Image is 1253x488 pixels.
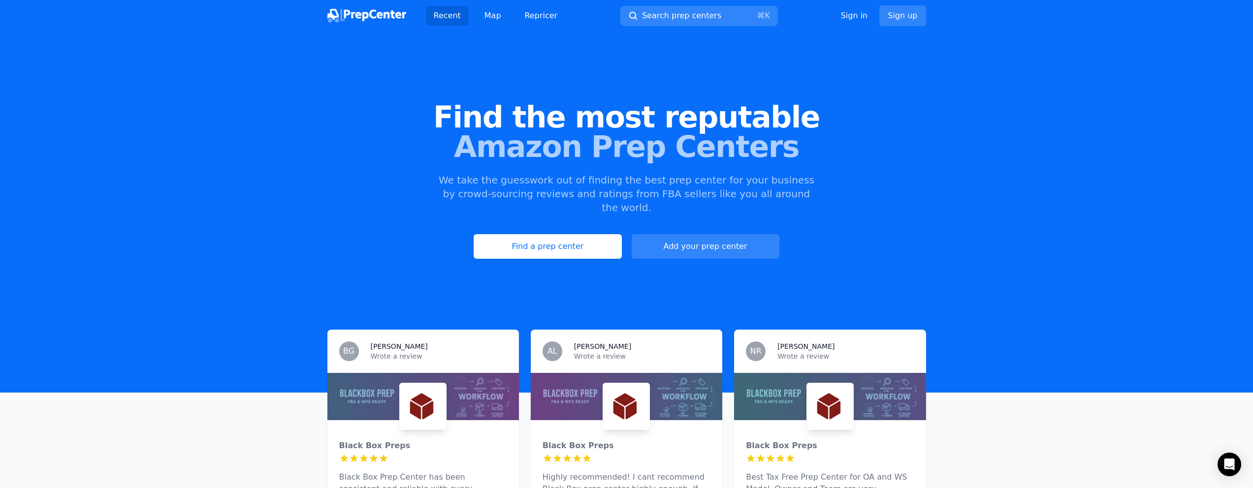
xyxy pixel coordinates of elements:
p: Wrote a review [777,351,914,361]
h3: [PERSON_NAME] [574,341,631,351]
a: Sign up [879,5,926,26]
button: Search prep centers⌘K [620,6,778,26]
div: Black Box Preps [746,440,914,452]
div: Black Box Preps [339,440,507,452]
h3: [PERSON_NAME] [371,341,428,351]
img: Black Box Preps [808,385,852,428]
a: Map [477,6,509,26]
span: NR [750,347,762,355]
p: We take the guesswork out of finding the best prep center for your business by crowd-sourcing rev... [438,173,816,214]
span: BG [343,347,354,355]
a: Add your prep center [632,234,779,259]
a: Recent [426,6,469,26]
div: Black Box Preps [543,440,710,452]
kbd: ⌘ [757,11,765,20]
span: Find the most reputable [16,102,1237,132]
span: AL [547,347,557,355]
img: PrepCenter [327,9,406,23]
img: Black Box Preps [605,385,648,428]
a: Sign in [841,10,868,22]
h3: [PERSON_NAME] [777,341,835,351]
span: Search prep centers [642,10,721,22]
a: Find a prep center [474,234,621,259]
p: Wrote a review [371,351,507,361]
kbd: K [765,11,770,20]
div: Open Intercom Messenger [1218,453,1241,476]
a: Repricer [517,6,566,26]
span: Amazon Prep Centers [16,132,1237,161]
img: Black Box Preps [401,385,445,428]
p: Wrote a review [574,351,710,361]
